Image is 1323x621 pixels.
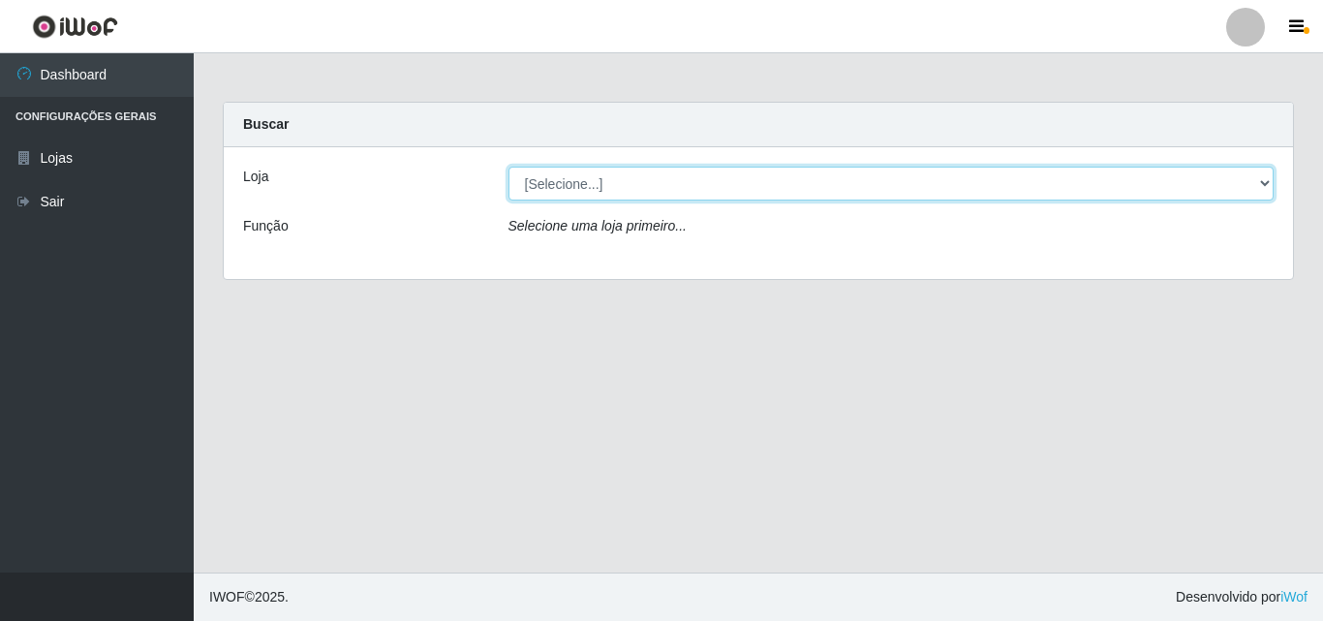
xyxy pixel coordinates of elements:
[243,167,268,187] label: Loja
[209,589,245,605] span: IWOF
[243,116,289,132] strong: Buscar
[1280,589,1308,605] a: iWof
[1176,587,1308,607] span: Desenvolvido por
[32,15,118,39] img: CoreUI Logo
[243,216,289,236] label: Função
[508,218,687,233] i: Selecione uma loja primeiro...
[209,587,289,607] span: © 2025 .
